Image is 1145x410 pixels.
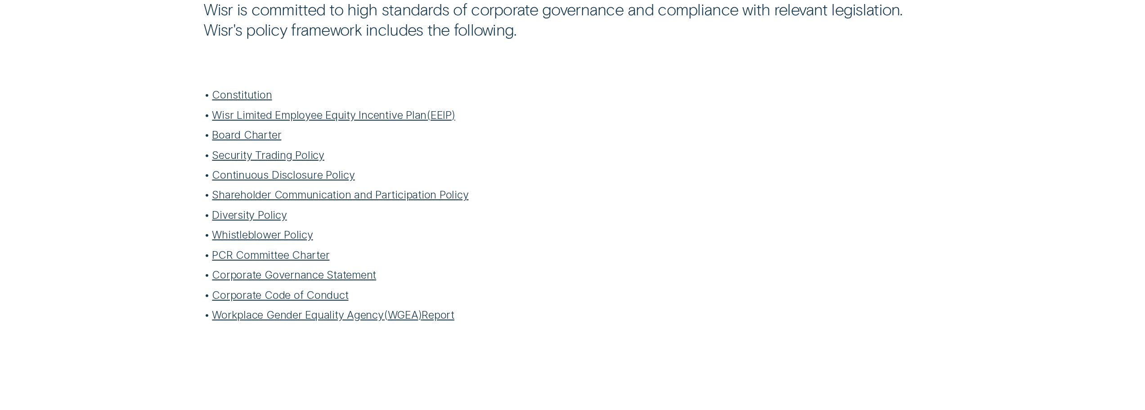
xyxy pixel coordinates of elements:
a: Diversity Policy [212,208,287,221]
a: Corporate Code of Conduct [212,288,348,302]
a: Workplace Gender Equality AgencyWGEAReport [212,308,454,321]
span: ( [384,308,388,321]
a: Security Trading Policy [212,149,324,162]
span: ) [452,108,455,122]
a: Wisr Limited Employee Equity Incentive PlanEEIP [212,108,455,122]
span: ( [427,108,431,122]
a: Corporate Governance Statement [212,268,376,281]
a: Constitution [212,88,272,101]
a: Whistleblower Policy [212,228,313,241]
span: ) [418,308,422,321]
a: Board Charter [212,128,281,141]
a: Continuous Disclosure Policy [212,168,355,181]
a: PCR Committee Charter [212,248,329,261]
a: Shareholder Communication and Participation Policy [212,188,468,201]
